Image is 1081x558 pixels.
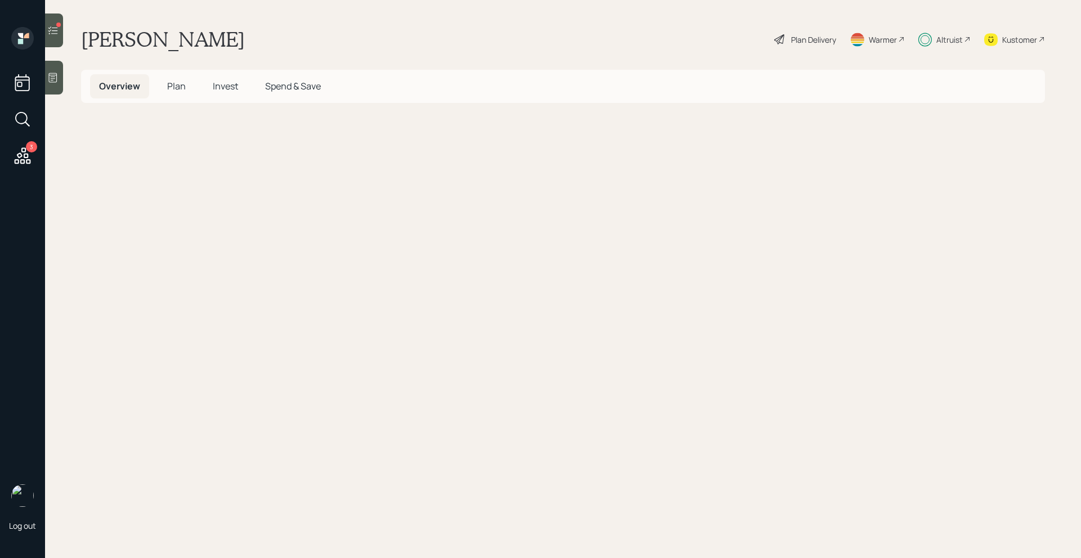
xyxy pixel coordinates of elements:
div: Plan Delivery [791,34,836,46]
div: Altruist [936,34,963,46]
span: Invest [213,80,238,92]
div: 3 [26,141,37,152]
span: Spend & Save [265,80,321,92]
div: Warmer [869,34,897,46]
span: Overview [99,80,140,92]
h1: [PERSON_NAME] [81,27,245,52]
span: Plan [167,80,186,92]
div: Kustomer [1002,34,1037,46]
div: Log out [9,520,36,531]
img: michael-russo-headshot.png [11,484,34,507]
